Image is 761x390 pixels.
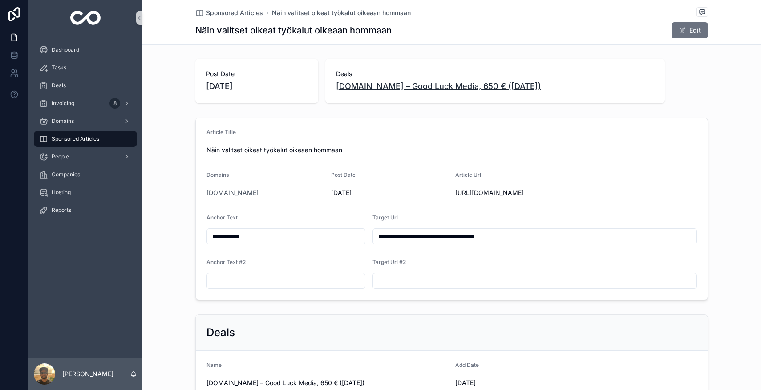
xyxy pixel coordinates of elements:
span: Sponsored Articles [206,8,263,17]
span: Target Url #2 [372,259,406,265]
a: Deals [34,77,137,93]
a: People [34,149,137,165]
span: Article Title [206,129,236,135]
span: Dashboard [52,46,79,53]
span: [DOMAIN_NAME] – Good Luck Media, 650 € ([DATE]) [206,378,448,387]
span: Anchor Text #2 [206,259,246,265]
span: Sponsored Articles [52,135,99,142]
span: Domains [206,171,229,178]
span: Post Date [331,171,356,178]
img: App logo [70,11,101,25]
a: Domains [34,113,137,129]
span: Companies [52,171,80,178]
a: Sponsored Articles [34,131,137,147]
a: Sponsored Articles [195,8,263,17]
span: Article Url [455,171,481,178]
button: Edit [672,22,708,38]
span: [DATE] [206,80,308,93]
span: [DATE] [331,188,449,197]
span: Tasks [52,64,66,71]
span: Domains [52,118,74,125]
span: [URL][DOMAIN_NAME] [455,188,697,197]
h2: Deals [206,325,235,340]
h1: Näin valitset oikeat työkalut oikeaan hommaan [195,24,392,37]
span: Näin valitset oikeat työkalut oikeaan hommaan [206,146,697,154]
p: [PERSON_NAME] [62,370,113,378]
a: Tasks [34,60,137,76]
a: Invoicing8 [34,95,137,111]
a: Reports [34,202,137,218]
span: Add Date [455,362,479,368]
span: Invoicing [52,100,74,107]
span: [DATE] [455,378,697,387]
span: Reports [52,207,71,214]
a: Hosting [34,184,137,200]
span: Anchor Text [206,214,238,221]
a: [DOMAIN_NAME] – Good Luck Media, 650 € ([DATE]) [336,80,541,93]
span: Deals [336,69,654,78]
span: Name [206,362,222,368]
a: [DOMAIN_NAME] [206,188,259,197]
a: Dashboard [34,42,137,58]
a: Näin valitset oikeat työkalut oikeaan hommaan [272,8,411,17]
span: Target Url [372,214,398,221]
span: Hosting [52,189,71,196]
span: Post Date [206,69,308,78]
div: scrollable content [28,36,142,230]
a: Companies [34,167,137,183]
div: 8 [109,98,120,109]
span: People [52,153,69,160]
span: Deals [52,82,66,89]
